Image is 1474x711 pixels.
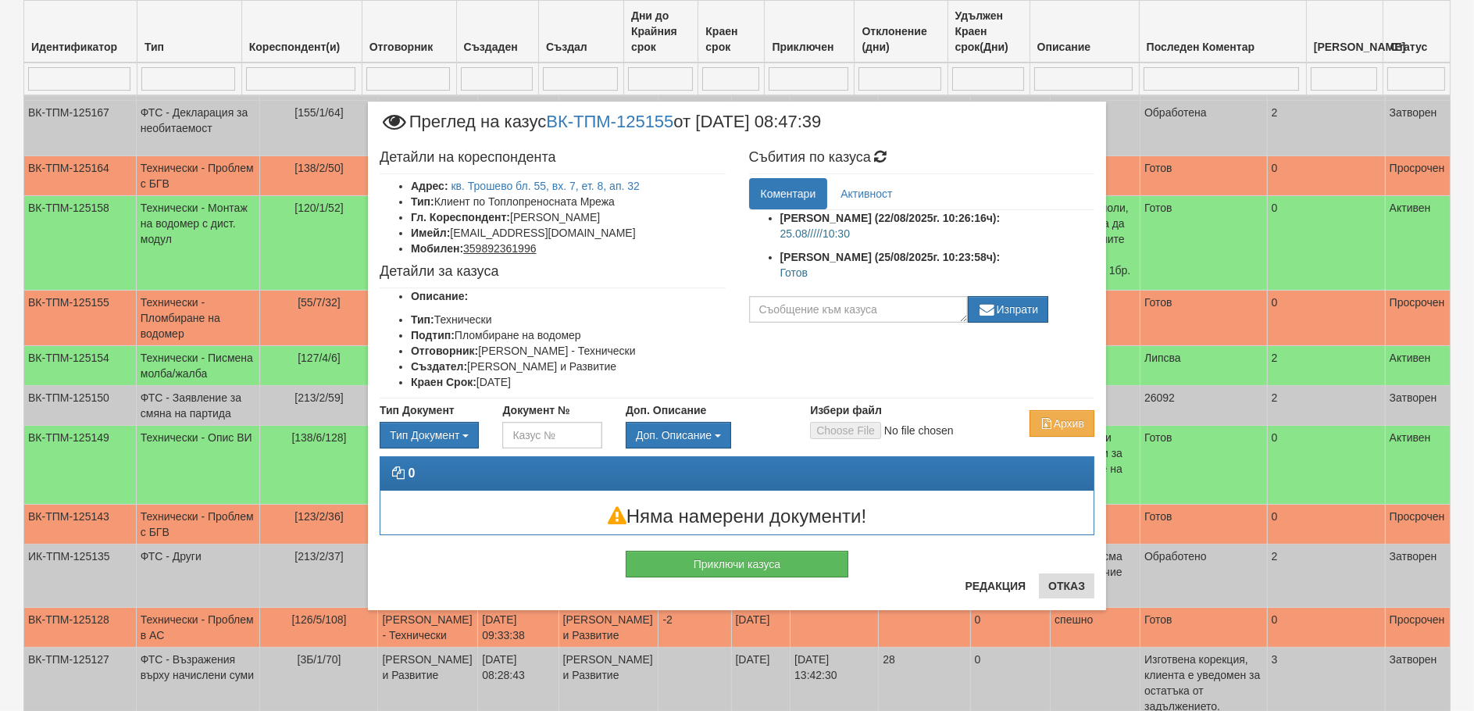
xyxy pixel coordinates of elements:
strong: 0 [408,466,415,480]
h3: Няма намерени документи! [380,506,1094,527]
span: Доп. Описание [636,429,712,441]
li: Пломбиране на водомер [411,327,726,343]
p: 25.08/////10:30 [780,226,1095,241]
b: Адрес: [411,180,448,192]
input: Казус № [502,422,601,448]
h4: Събития по казуса [749,150,1095,166]
strong: [PERSON_NAME] (25/08/2025г. 10:23:58ч): [780,251,1001,263]
a: Активност [829,178,904,209]
button: Приключи казуса [626,551,848,577]
a: кв. Трошево бл. 55, вх. 7, ет. 8, ап. 32 [451,180,640,192]
tcxspan: Call 359892361996 via 3CX [463,242,536,255]
b: Тип: [411,313,434,326]
a: Коментари [749,178,828,209]
b: Подтип: [411,329,455,341]
a: ВК-ТПМ-125155 [546,112,673,131]
b: Тип: [411,195,434,208]
li: [DATE] [411,374,726,390]
li: [PERSON_NAME] и Развитие [411,359,726,374]
span: Тип Документ [390,429,459,441]
b: Отговорник: [411,345,478,357]
li: [EMAIL_ADDRESS][DOMAIN_NAME] [411,225,726,241]
button: Тип Документ [380,422,479,448]
label: Доп. Описание [626,402,706,418]
label: Избери файл [810,402,882,418]
b: Създател: [411,360,467,373]
button: Изпрати [968,296,1049,323]
strong: [PERSON_NAME] (22/08/2025г. 10:26:16ч): [780,212,1001,224]
button: Отказ [1039,573,1094,598]
li: [PERSON_NAME] - Технически [411,343,726,359]
label: Документ № [502,402,569,418]
span: Преглед на казус от [DATE] 08:47:39 [380,113,821,142]
button: Редакция [955,573,1035,598]
div: Двоен клик, за изчистване на избраната стойност. [380,422,479,448]
b: Гл. Кореспондент: [411,211,510,223]
li: Клиент по Топлопреносната Мрежа [411,194,726,209]
button: Архив [1030,410,1094,437]
b: Мобилен: [411,242,463,255]
b: Описание: [411,290,468,302]
div: Двоен клик, за изчистване на избраната стойност. [626,422,787,448]
button: Доп. Описание [626,422,731,448]
h4: Детайли на кореспондента [380,150,726,166]
b: Имейл: [411,227,450,239]
label: Тип Документ [380,402,455,418]
b: Краен Срок: [411,376,476,388]
li: Технически [411,312,726,327]
h4: Детайли за казуса [380,264,726,280]
li: [PERSON_NAME] [411,209,726,225]
p: Готов [780,265,1095,280]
